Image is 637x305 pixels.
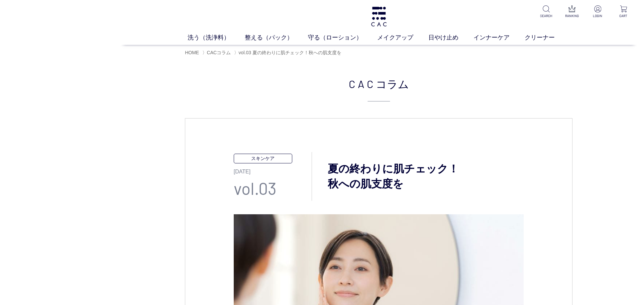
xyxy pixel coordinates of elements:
[234,154,292,163] p: スキンケア
[207,50,231,55] a: CACコラム
[590,13,606,18] p: LOGIN
[525,33,570,42] a: クリーナー
[185,50,199,55] a: HOME
[538,5,554,18] a: SEARCH
[377,33,428,42] a: メイクアップ
[564,13,580,18] p: RANKING
[370,7,388,26] img: logo
[615,5,632,18] a: CART
[376,76,409,92] span: コラム
[473,33,525,42] a: インナーケア
[428,33,473,42] a: 日やけ止め
[202,50,233,56] li: 〉
[564,5,580,18] a: RANKING
[590,5,606,18] a: LOGIN
[185,76,572,101] h2: CAC
[312,161,524,192] h3: 夏の終わりに肌チェック！ 秋への肌支度を
[239,50,341,55] span: vol.03 夏の終わりに肌チェック！秋への肌支度を
[538,13,554,18] p: SEARCH
[188,33,245,42] a: 洗う（洗浄料）
[234,176,312,201] p: vol.03
[245,33,308,42] a: 整える（パック）
[234,50,343,56] li: 〉
[234,163,312,176] p: [DATE]
[308,33,377,42] a: 守る（ローション）
[615,13,632,18] p: CART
